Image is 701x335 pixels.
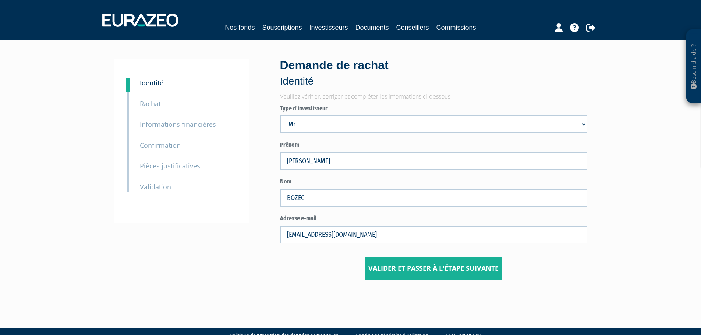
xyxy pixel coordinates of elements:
[140,99,161,108] small: Rachat
[690,33,698,100] p: Besoin d'aide ?
[280,104,587,113] label: Type d'investisseur
[280,92,587,101] p: Veuillez vérifier, corriger et compléter les informations ci-dessous
[280,74,587,89] p: Identité
[280,214,587,223] label: Adresse e-mail
[396,22,429,33] a: Conseillers
[140,78,163,87] small: Identité
[225,22,255,33] a: Nos fonds
[280,57,587,89] div: Demande de rachat
[355,22,389,33] a: Documents
[280,141,587,149] label: Prénom
[140,141,181,150] small: Confirmation
[309,22,348,33] a: Investisseurs
[126,78,130,92] a: 1
[365,257,502,280] input: Valider et passer à l'étape suivante
[102,14,178,27] img: 1732889491-logotype_eurazeo_blanc_rvb.png
[436,22,476,33] a: Commissions
[140,120,216,129] small: Informations financières
[140,182,171,191] small: Validation
[262,22,302,33] a: Souscriptions
[140,161,200,170] small: Pièces justificatives
[280,178,587,186] label: Nom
